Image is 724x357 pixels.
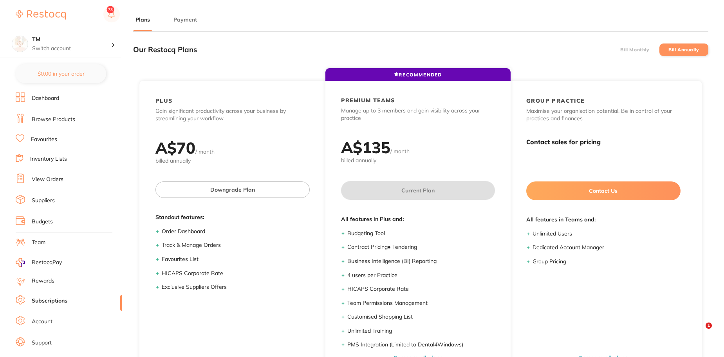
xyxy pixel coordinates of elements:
[347,272,495,279] li: 4 users per Practice
[32,339,52,347] a: Support
[32,36,111,43] h4: TM
[347,341,495,349] li: PMS Integration (Limited to Dental4Windows)
[16,64,106,83] button: $0.00 in your order
[32,277,54,285] a: Rewards
[32,197,55,205] a: Suppliers
[533,244,681,252] li: Dedicated Account Manager
[32,116,75,123] a: Browse Products
[32,45,111,53] p: Switch account
[341,181,495,200] button: Current Plan
[32,297,67,305] a: Subscriptions
[341,216,495,223] span: All features in Plus and:
[32,239,45,246] a: Team
[16,10,66,20] img: Restocq Logo
[347,327,495,335] li: Unlimited Training
[341,138,390,157] h2: A$ 135
[162,241,310,249] li: Track & Manage Orders
[32,218,53,226] a: Budgets
[155,138,195,158] h2: A$ 70
[16,6,66,24] a: Restocq Logo
[526,97,585,104] h2: GROUP PRACTICE
[526,181,681,200] button: Contact Us
[195,148,215,155] span: / month
[341,157,495,165] span: billed annually
[394,72,442,78] span: RECOMMENDED
[526,138,681,146] h3: Contact sales for pricing
[347,257,495,265] li: Business Intelligence (BI) Reporting
[171,16,199,24] button: Payment
[706,323,712,329] span: 1
[32,318,52,326] a: Account
[31,136,57,143] a: Favourites
[347,230,495,237] li: Budgeting Tool
[347,299,495,307] li: Team Permissions Management
[533,230,681,238] li: Unlimited Users
[620,47,649,53] label: Bill Monthly
[526,216,681,224] span: All features in Teams and:
[390,148,410,155] span: / month
[526,107,681,123] p: Maximise your organisation potential. Be in control of your practices and finances
[162,270,310,277] li: HICAPS Corporate Rate
[533,258,681,266] li: Group Pricing
[30,155,67,163] a: Inventory Lists
[162,228,310,236] li: Order Dashboard
[16,258,62,267] a: RestocqPay
[162,283,310,291] li: Exclusive Suppliers Offers
[341,107,495,122] p: Manage up to 3 members and gain visibility across your practice
[16,258,25,267] img: RestocqPay
[347,285,495,293] li: HICAPS Corporate Rate
[155,214,310,221] span: Standout features:
[133,16,152,24] button: Plans
[162,256,310,263] li: Favourites List
[155,97,173,104] h2: PLUS
[347,313,495,321] li: Customised Shopping List
[347,243,495,251] li: Contract Pricing ● Tendering
[32,259,62,266] span: RestocqPay
[341,97,395,104] h2: PREMIUM TEAMS
[32,94,59,102] a: Dashboard
[12,36,28,52] img: TM
[32,176,63,183] a: View Orders
[155,157,310,165] span: billed annually
[155,107,310,123] p: Gain significant productivity across your business by streamlining your workflow
[133,45,197,54] h3: Our Restocq Plans
[155,181,310,198] button: Downgrade Plan
[668,47,699,53] label: Bill Annually
[690,323,708,341] iframe: Intercom live chat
